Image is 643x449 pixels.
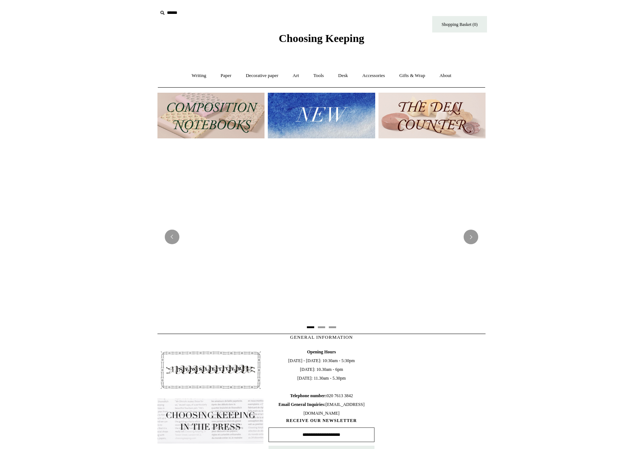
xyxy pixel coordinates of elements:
[279,38,364,43] a: Choosing Keeping
[318,326,325,328] button: Page 2
[278,402,364,416] span: [EMAIL_ADDRESS][DOMAIN_NAME]
[332,66,355,85] a: Desk
[464,230,478,244] button: Next
[269,418,374,424] span: RECEIVE OUR NEWSLETTER
[157,348,263,393] img: pf-4db91bb9--1305-Newsletter-Button_1200x.jpg
[433,66,458,85] a: About
[157,146,486,328] img: USA PSA .jpg__PID:33428022-6587-48b7-8b57-d7eefc91f15a
[278,402,326,407] b: Email General Inquiries:
[307,349,336,354] b: Opening Hours
[325,393,327,398] b: :
[290,334,353,340] span: GENERAL INFORMATION
[239,66,285,85] a: Decorative paper
[279,32,364,44] span: Choosing Keeping
[432,16,487,32] a: Shopping Basket (0)
[157,399,263,444] img: pf-635a2b01-aa89-4342-bbcd-4371b60f588c--In-the-press-Button_1200x.jpg
[185,66,213,85] a: Writing
[165,230,179,244] button: Previous
[157,93,265,138] img: 202302 Composition ledgers.jpg__PID:69722ee6-fa44-49dd-a067-31375e5d54ec
[307,326,314,328] button: Page 1
[290,393,327,398] b: Telephone number
[214,66,238,85] a: Paper
[307,66,331,85] a: Tools
[393,66,432,85] a: Gifts & Wrap
[269,348,374,418] span: [DATE] - [DATE]: 10:30am - 5:30pm [DATE]: 10.30am - 6pm [DATE]: 11.30am - 5.30pm 020 7613 3842
[329,326,336,328] button: Page 3
[356,66,392,85] a: Accessories
[268,93,375,138] img: New.jpg__PID:f73bdf93-380a-4a35-bcfe-7823039498e1
[286,66,305,85] a: Art
[378,93,486,138] img: The Deli Counter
